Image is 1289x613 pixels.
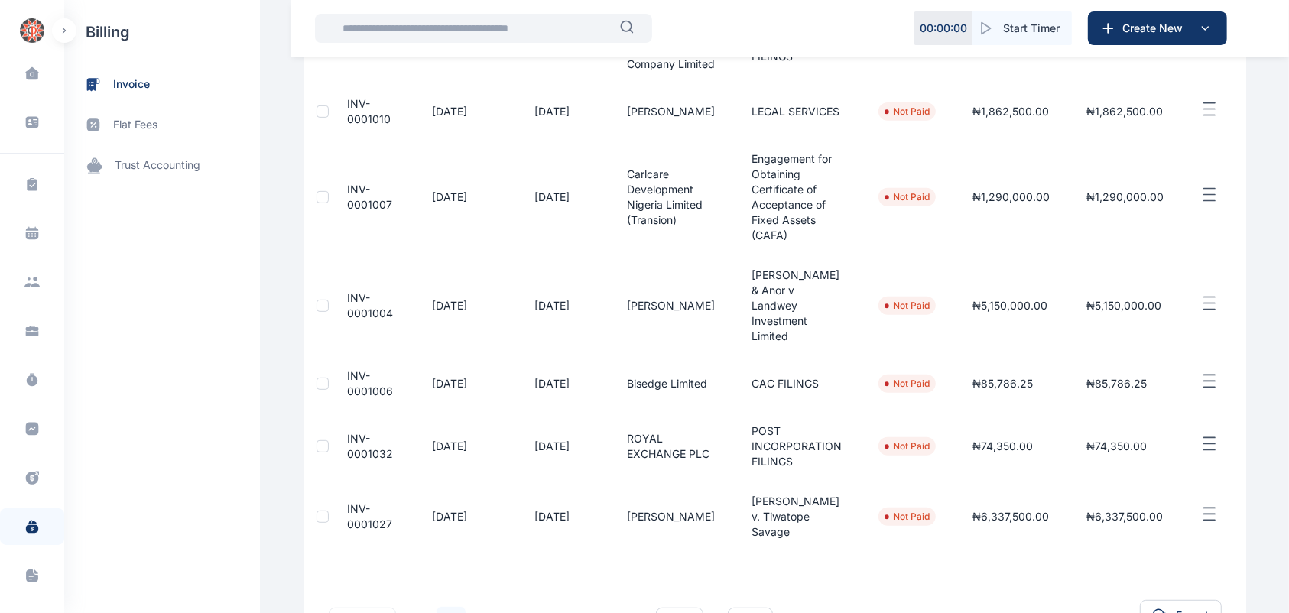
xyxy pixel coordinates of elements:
[347,369,393,397] a: INV-0001006
[414,356,516,411] td: [DATE]
[885,378,930,390] li: Not Paid
[1086,439,1147,452] span: ₦74,350.00
[414,411,516,482] td: [DATE]
[64,145,260,186] a: trust accounting
[885,105,930,118] li: Not Paid
[1086,377,1147,390] span: ₦85,786.25
[347,502,392,530] a: INV-0001027
[733,139,860,255] td: Engagement for Obtaining Certificate of Acceptance of Fixed Assets (CAFA)
[516,411,609,482] td: [DATE]
[1086,105,1163,118] span: ₦1,862,500.00
[64,64,260,105] a: invoice
[972,439,1033,452] span: ₦74,350.00
[885,440,930,452] li: Not Paid
[414,139,516,255] td: [DATE]
[1086,299,1161,312] span: ₦5,150,000.00
[347,183,392,211] a: INV-0001007
[414,255,516,356] td: [DATE]
[414,482,516,552] td: [DATE]
[516,139,609,255] td: [DATE]
[609,139,733,255] td: Carlcare Development Nigeria Limited (Transion)
[733,482,860,552] td: [PERSON_NAME] v. Tiwatope Savage
[516,255,609,356] td: [DATE]
[516,84,609,139] td: [DATE]
[414,84,516,139] td: [DATE]
[972,105,1049,118] span: ₦1,862,500.00
[115,157,200,174] span: trust accounting
[1003,21,1060,36] span: Start Timer
[609,356,733,411] td: Bisedge Limited
[64,105,260,145] a: flat fees
[516,356,609,411] td: [DATE]
[347,432,393,460] a: INV-0001032
[885,300,930,312] li: Not Paid
[516,482,609,552] td: [DATE]
[347,97,391,125] a: INV-0001010
[733,255,860,356] td: [PERSON_NAME] & Anor v Landwey Investment Limited
[609,84,733,139] td: [PERSON_NAME]
[920,21,967,36] p: 00 : 00 : 00
[1086,510,1163,523] span: ₦6,337,500.00
[609,482,733,552] td: [PERSON_NAME]
[1088,11,1227,45] button: Create New
[972,510,1049,523] span: ₦6,337,500.00
[972,190,1050,203] span: ₦1,290,000.00
[733,356,860,411] td: CAC FILINGS
[972,299,1047,312] span: ₦5,150,000.00
[972,377,1033,390] span: ₦85,786.25
[1086,190,1164,203] span: ₦1,290,000.00
[609,255,733,356] td: [PERSON_NAME]
[972,11,1072,45] button: Start Timer
[609,411,733,482] td: ROYAL EXCHANGE PLC
[113,117,157,133] span: flat fees
[347,291,393,319] a: INV-0001004
[733,411,860,482] td: POST INCORPORATION FILINGS
[885,191,930,203] li: Not Paid
[733,84,860,139] td: LEGAL SERVICES
[1116,21,1196,36] span: Create New
[885,511,930,523] li: Not Paid
[113,76,150,92] span: invoice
